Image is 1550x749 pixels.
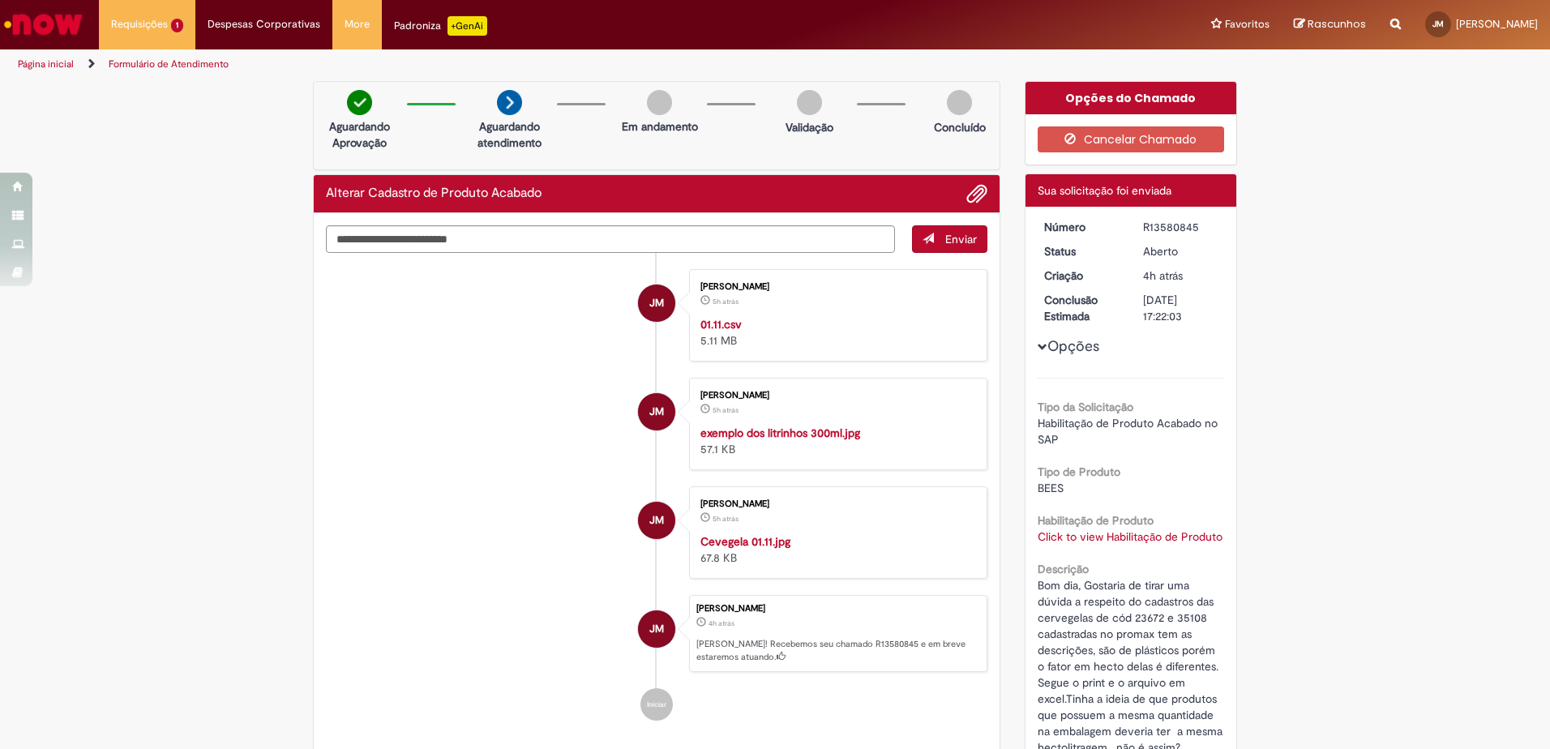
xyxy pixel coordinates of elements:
span: JM [649,501,664,540]
p: [PERSON_NAME]! Recebemos seu chamado R13580845 e em breve estaremos atuando. [696,638,978,663]
span: 5h atrás [713,297,739,306]
ul: Trilhas de página [12,49,1021,79]
time: 30/09/2025 10:18:04 [713,514,739,524]
span: Despesas Corporativas [208,16,320,32]
a: Rascunhos [1294,17,1366,32]
span: JM [649,610,664,648]
p: +GenAi [447,16,487,36]
span: 5h atrás [713,405,739,415]
div: JARED MORAIS [638,610,675,648]
h2: Alterar Cadastro de Produto Acabado Histórico de tíquete [326,186,542,201]
span: JM [649,284,664,323]
div: Opções do Chamado [1025,82,1237,114]
div: 30/09/2025 11:21:59 [1143,267,1218,284]
span: Enviar [945,232,977,246]
a: 01.11.csv [700,317,742,332]
div: Aberto [1143,243,1218,259]
a: Formulário de Atendimento [109,58,229,71]
div: [PERSON_NAME] [700,391,970,400]
div: JARED MORAIS [638,502,675,539]
img: img-circle-grey.png [647,90,672,115]
span: Rascunhos [1308,16,1366,32]
div: JARED MORAIS [638,393,675,430]
span: [PERSON_NAME] [1456,17,1538,31]
img: check-circle-green.png [347,90,372,115]
p: Em andamento [622,118,698,135]
div: R13580845 [1143,219,1218,235]
span: 4h atrás [1143,268,1183,283]
button: Enviar [912,225,987,253]
b: Habilitação de Produto [1038,513,1154,528]
b: Descrição [1038,562,1089,576]
span: Requisições [111,16,168,32]
span: Habilitação de Produto Acabado no SAP [1038,416,1221,447]
b: Tipo da Solicitação [1038,400,1133,414]
a: Cevegela 01.11.jpg [700,534,790,549]
img: arrow-next.png [497,90,522,115]
dt: Conclusão Estimada [1032,292,1132,324]
div: 67.8 KB [700,533,970,566]
div: [PERSON_NAME] [700,499,970,509]
time: 30/09/2025 10:21:59 [1143,268,1183,283]
span: BEES [1038,481,1064,495]
a: Página inicial [18,58,74,71]
a: Click to view Habilitação de Produto [1038,529,1222,544]
span: Favoritos [1225,16,1270,32]
b: Tipo de Produto [1038,464,1120,479]
span: JM [1432,19,1444,29]
div: [PERSON_NAME] [696,604,978,614]
a: exemplo dos litrinhos 300ml.jpg [700,426,860,440]
p: Aguardando atendimento [470,118,549,151]
time: 30/09/2025 10:18:39 [713,297,739,306]
img: img-circle-grey.png [797,90,822,115]
textarea: Digite sua mensagem aqui... [326,225,895,253]
div: 57.1 KB [700,425,970,457]
p: Validação [786,119,833,135]
li: JARED MORAIS [326,595,987,673]
p: Concluído [934,119,986,135]
span: 5h atrás [713,514,739,524]
span: JM [649,392,664,431]
div: [DATE] 17:22:03 [1143,292,1218,324]
div: JARED MORAIS [638,285,675,322]
button: Adicionar anexos [966,183,987,204]
dt: Criação [1032,267,1132,284]
dt: Número [1032,219,1132,235]
div: [PERSON_NAME] [700,282,970,292]
p: Aguardando Aprovação [320,118,399,151]
img: img-circle-grey.png [947,90,972,115]
span: Sua solicitação foi enviada [1038,183,1171,198]
span: 4h atrás [709,618,734,628]
button: Cancelar Chamado [1038,126,1225,152]
span: 1 [171,19,183,32]
span: More [345,16,370,32]
ul: Histórico de tíquete [326,253,987,738]
img: ServiceNow [2,8,85,41]
dt: Status [1032,243,1132,259]
div: Padroniza [394,16,487,36]
div: 5.11 MB [700,316,970,349]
